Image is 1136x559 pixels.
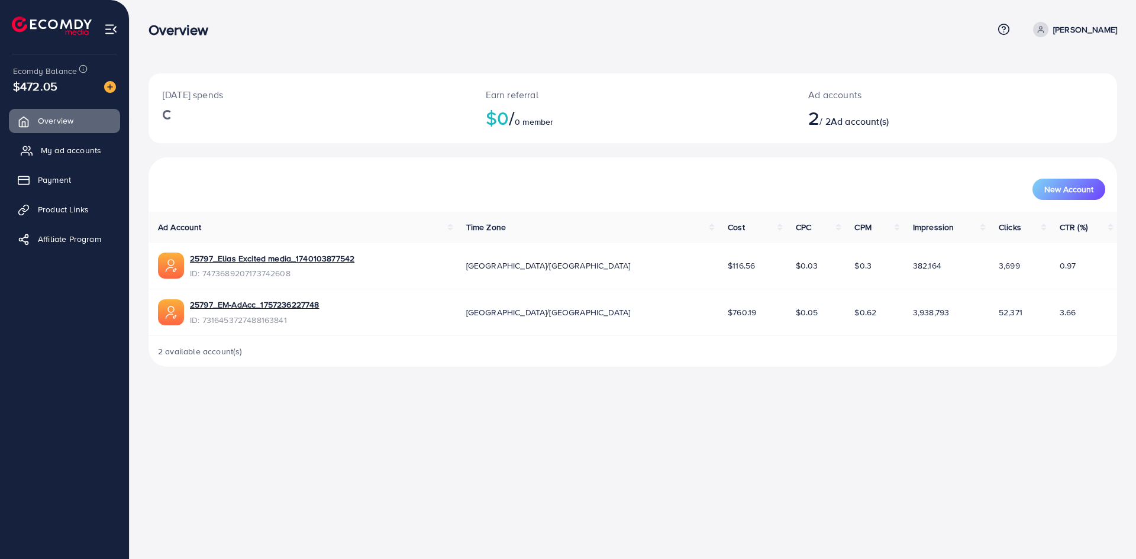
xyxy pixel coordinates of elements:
span: 3.66 [1060,306,1076,318]
h2: / 2 [808,106,1022,129]
h2: $0 [486,106,780,129]
img: ic-ads-acc.e4c84228.svg [158,253,184,279]
span: ID: 7316453727488163841 [190,314,319,326]
span: $760.19 [728,306,756,318]
span: [GEOGRAPHIC_DATA]/[GEOGRAPHIC_DATA] [466,260,631,272]
span: CTR (%) [1060,221,1087,233]
span: Cost [728,221,745,233]
span: Affiliate Program [38,233,101,245]
span: Ad account(s) [831,115,889,128]
span: Overview [38,115,73,127]
a: Affiliate Program [9,227,120,251]
span: Clicks [999,221,1021,233]
a: Payment [9,168,120,192]
p: Earn referral [486,88,780,102]
span: [GEOGRAPHIC_DATA]/[GEOGRAPHIC_DATA] [466,306,631,318]
span: CPM [854,221,871,233]
span: Product Links [38,203,89,215]
p: [PERSON_NAME] [1053,22,1117,37]
span: Time Zone [466,221,506,233]
a: Product Links [9,198,120,221]
span: ID: 7473689207173742608 [190,267,354,279]
a: Overview [9,109,120,133]
span: 3,699 [999,260,1020,272]
a: [PERSON_NAME] [1028,22,1117,37]
p: [DATE] spends [163,88,457,102]
span: 3,938,793 [913,306,949,318]
span: My ad accounts [41,144,101,156]
span: Ad Account [158,221,202,233]
img: image [104,81,116,93]
span: 0 member [515,116,553,128]
span: CPC [796,221,811,233]
span: 382,164 [913,260,941,272]
a: 25797_EM-AdAcc_1757236227748 [190,299,319,311]
span: $116.56 [728,260,755,272]
img: menu [104,22,118,36]
span: Impression [913,221,954,233]
img: logo [12,17,92,35]
img: ic-ads-acc.e4c84228.svg [158,299,184,325]
span: $472.05 [13,77,57,95]
span: 52,371 [999,306,1022,318]
span: Payment [38,174,71,186]
span: $0.03 [796,260,818,272]
p: Ad accounts [808,88,1022,102]
span: 2 available account(s) [158,345,243,357]
span: $0.05 [796,306,818,318]
span: 0.97 [1060,260,1076,272]
button: New Account [1032,179,1105,200]
span: $0.62 [854,306,876,318]
a: 25797_Elias Excited media_1740103877542 [190,253,354,264]
h3: Overview [149,21,218,38]
span: / [509,104,515,131]
span: Ecomdy Balance [13,65,77,77]
span: $0.3 [854,260,872,272]
a: My ad accounts [9,138,120,162]
span: New Account [1044,185,1093,193]
span: 2 [808,104,819,131]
